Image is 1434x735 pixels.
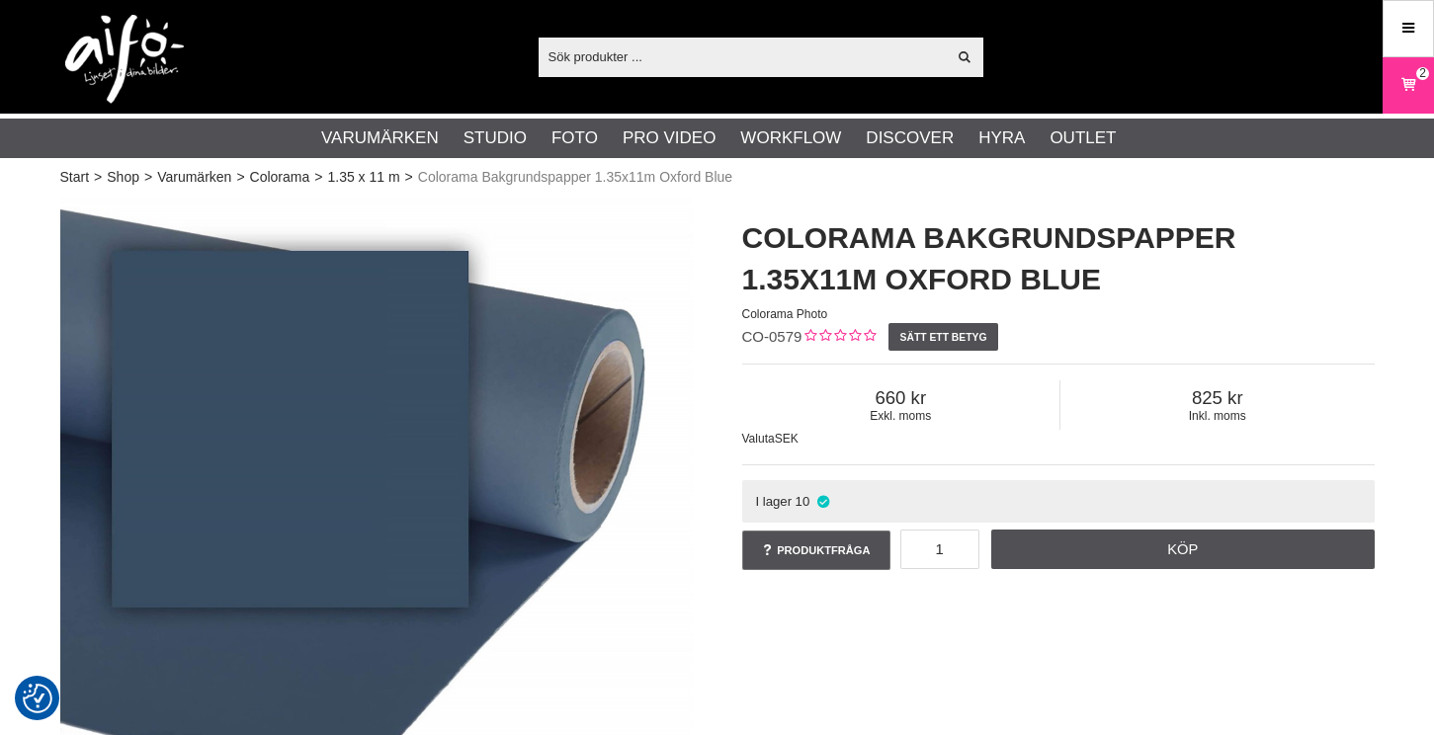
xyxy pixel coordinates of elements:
span: Valuta [742,432,775,446]
a: Varumärken [157,167,231,188]
img: logo.png [65,15,184,104]
a: Köp [991,530,1375,569]
a: Studio [464,125,527,151]
i: I lager [814,494,831,509]
span: Colorama Bakgrundspapper 1.35x11m Oxford Blue [418,167,732,188]
a: Start [60,167,90,188]
a: 1.35 x 11 m [327,167,399,188]
img: Revisit consent button [23,684,52,713]
h1: Colorama Bakgrundspapper 1.35x11m Oxford Blue [742,217,1375,300]
span: 2 [1419,64,1426,82]
a: Discover [866,125,954,151]
span: I lager [755,494,792,509]
span: CO-0579 [742,328,802,345]
span: > [94,167,102,188]
div: Kundbetyg: 0 [801,327,876,348]
span: Inkl. moms [1060,409,1375,423]
span: > [236,167,244,188]
span: 10 [796,494,810,509]
a: Shop [107,167,139,188]
span: 825 [1060,387,1375,409]
a: 2 [1384,62,1433,109]
span: 660 [742,387,1060,409]
span: > [405,167,413,188]
a: Varumärken [321,125,439,151]
a: Sätt ett betyg [888,323,998,351]
span: SEK [775,432,799,446]
a: Produktfråga [742,531,890,570]
a: Foto [551,125,598,151]
span: > [314,167,322,188]
a: Workflow [740,125,841,151]
a: Colorama [250,167,310,188]
span: > [144,167,152,188]
input: Sök produkter ... [539,41,947,71]
a: Pro Video [623,125,716,151]
button: Samtyckesinställningar [23,681,52,716]
span: Colorama Photo [742,307,828,321]
a: Hyra [978,125,1025,151]
span: Exkl. moms [742,409,1060,423]
a: Outlet [1050,125,1116,151]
